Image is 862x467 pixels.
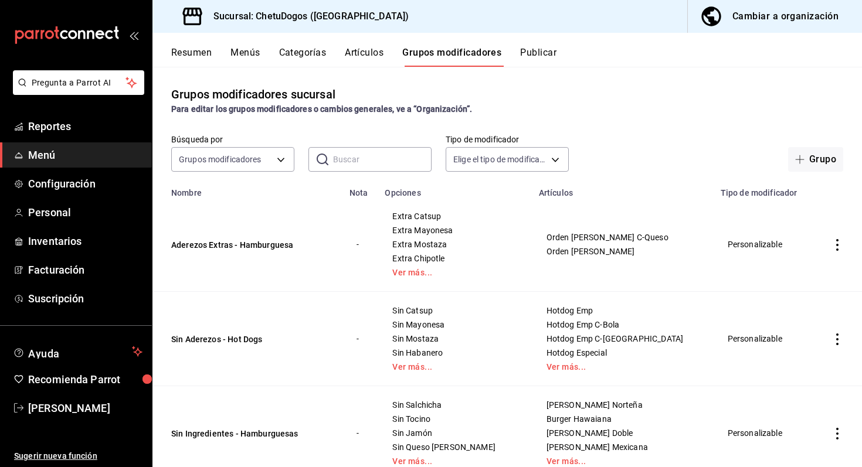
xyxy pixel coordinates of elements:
[392,321,517,329] span: Sin Mayonesa
[520,47,556,67] button: Publicar
[547,401,699,409] span: [PERSON_NAME] Norteña
[547,349,699,357] span: Hotdog Especial
[547,429,699,437] span: [PERSON_NAME] Doble
[32,77,126,89] span: Pregunta a Parrot AI
[171,428,312,439] button: Sin Ingredientes - Hamburguesas
[532,181,714,197] th: Artículos
[342,292,378,386] td: -
[832,333,843,345] button: actions
[171,47,212,67] button: Resumen
[152,181,342,197] th: Nombre
[8,85,144,97] a: Pregunta a Parrot AI
[392,443,517,451] span: Sin Queso [PERSON_NAME]
[28,400,142,416] span: [PERSON_NAME]
[547,335,699,343] span: Hotdog Emp C-[GEOGRAPHIC_DATA]
[171,47,862,67] div: navigation tabs
[392,457,517,465] a: Ver más...
[392,254,517,263] span: Extra Chipotle
[179,154,262,165] span: Grupos modificadores
[392,349,517,357] span: Sin Habanero
[230,47,260,67] button: Menús
[547,443,699,451] span: [PERSON_NAME] Mexicana
[453,154,547,165] span: Elige el tipo de modificador
[446,135,569,144] label: Tipo de modificador
[392,429,517,437] span: Sin Jamón
[392,240,517,248] span: Extra Mostaza
[171,239,312,251] button: Aderezos Extras - Hamburguesa
[547,415,699,423] span: Burger Hawaiana
[171,333,312,345] button: Sin Aderezos - Hot Dogs
[171,86,335,103] div: Grupos modificadores sucursal
[392,415,517,423] span: Sin Tocino
[788,147,843,172] button: Grupo
[28,233,142,249] span: Inventarios
[28,291,142,306] span: Suscripción
[547,247,699,255] span: Orden [PERSON_NAME]
[402,47,501,67] button: Grupos modificadores
[392,226,517,234] span: Extra Mayonesa
[204,9,409,23] h3: Sucursal: ChetuDogos ([GEOGRAPHIC_DATA])
[28,204,142,220] span: Personal
[547,363,699,371] a: Ver más...
[392,306,517,315] span: Sin Catsup
[714,292,813,386] td: Personalizable
[392,268,517,277] a: Ver más...
[171,104,472,114] strong: Para editar los grupos modificadores o cambios generales, ve a “Organización”.
[714,181,813,197] th: Tipo de modificador
[28,176,142,192] span: Configuración
[392,335,517,343] span: Sin Mostaza
[714,197,813,292] td: Personalizable
[547,457,699,465] a: Ver más...
[392,212,517,220] span: Extra Catsup
[333,148,432,171] input: Buscar
[832,239,843,251] button: actions
[345,47,384,67] button: Artículos
[732,8,839,25] div: Cambiar a organización
[378,181,531,197] th: Opciones
[28,118,142,134] span: Reportes
[547,321,699,329] span: Hotdog Emp C-Bola
[28,147,142,163] span: Menú
[28,262,142,278] span: Facturación
[28,371,142,387] span: Recomienda Parrot
[14,450,142,462] span: Sugerir nueva función
[392,401,517,409] span: Sin Salchicha
[832,428,843,439] button: actions
[28,345,127,359] span: Ayuda
[342,197,378,292] td: -
[547,233,699,241] span: Orden [PERSON_NAME] C-Queso
[13,70,144,95] button: Pregunta a Parrot AI
[279,47,327,67] button: Categorías
[342,181,378,197] th: Nota
[171,135,294,144] label: Búsqueda por
[547,306,699,315] span: Hotdog Emp
[129,30,138,40] button: open_drawer_menu
[392,363,517,371] a: Ver más...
